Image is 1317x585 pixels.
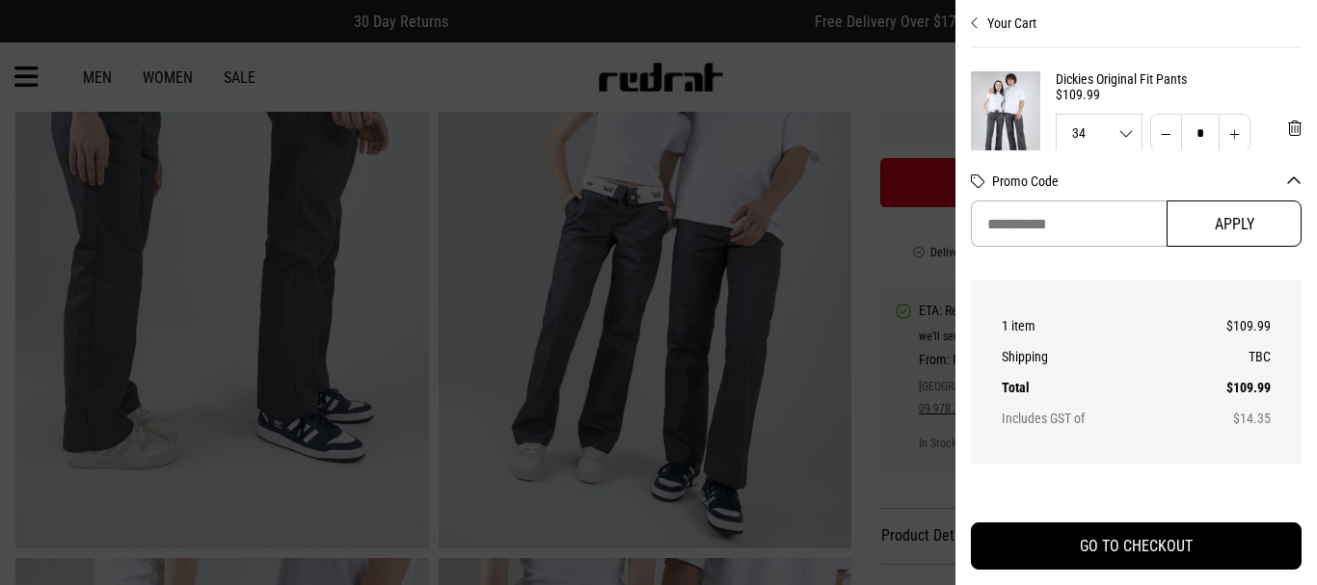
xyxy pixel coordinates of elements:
td: $109.99 [1177,372,1271,403]
div: $109.99 [1056,87,1302,102]
input: Quantity [1181,114,1220,152]
a: Dickies Original Fit Pants [1056,71,1302,87]
td: $14.35 [1177,403,1271,434]
iframe: Customer reviews powered by Trustpilot [971,488,1302,507]
th: Shipping [1002,341,1177,372]
button: Open LiveChat chat widget [15,8,73,66]
button: Promo Code [992,173,1302,189]
button: Increase quantity [1219,114,1250,152]
button: 'Remove from cart [1273,104,1317,152]
button: Apply [1167,200,1302,247]
span: 34 [1057,126,1142,140]
button: GO TO CHECKOUT [971,522,1302,570]
td: TBC [1177,341,1271,372]
input: Promo Code [971,200,1167,247]
th: Total [1002,372,1177,403]
img: Dickies Original Fit Pants [971,71,1040,167]
td: $109.99 [1177,310,1271,341]
th: Includes GST of [1002,403,1177,434]
th: 1 item [1002,310,1177,341]
button: Decrease quantity [1150,114,1182,152]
